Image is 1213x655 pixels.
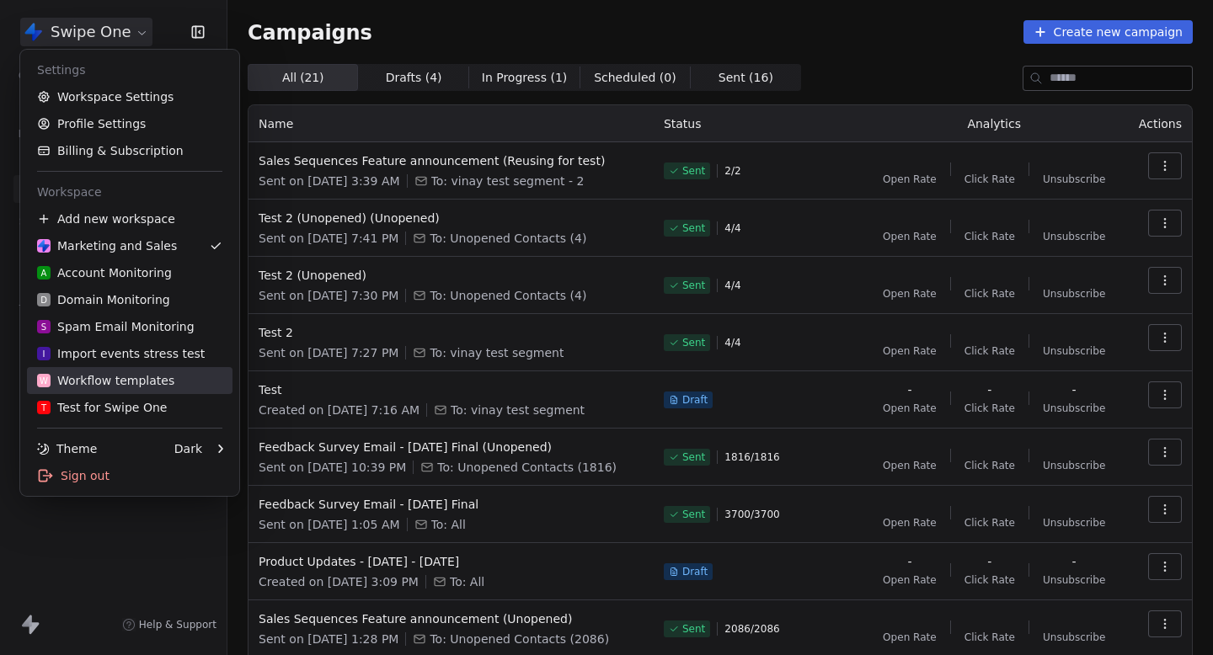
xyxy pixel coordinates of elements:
div: Dark [174,440,202,457]
div: Import events stress test [37,345,205,362]
div: Add new workspace [27,205,232,232]
div: Sign out [27,462,232,489]
div: Settings [27,56,232,83]
div: Marketing and Sales [37,237,177,254]
a: Profile Settings [27,110,232,137]
span: T [41,402,46,414]
img: Swipe%20One%20Logo%201-1.svg [37,239,51,253]
span: I [43,348,45,360]
span: W [40,375,48,387]
span: A [41,267,47,280]
span: S [41,321,46,333]
div: Theme [37,440,97,457]
div: Domain Monitoring [37,291,170,308]
div: Workspace [27,178,232,205]
a: Billing & Subscription [27,137,232,164]
span: D [40,294,47,306]
div: Test for Swipe One [37,399,167,416]
a: Workspace Settings [27,83,232,110]
div: Workflow templates [37,372,174,389]
div: Spam Email Monitoring [37,318,195,335]
div: Account Monitoring [37,264,172,281]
